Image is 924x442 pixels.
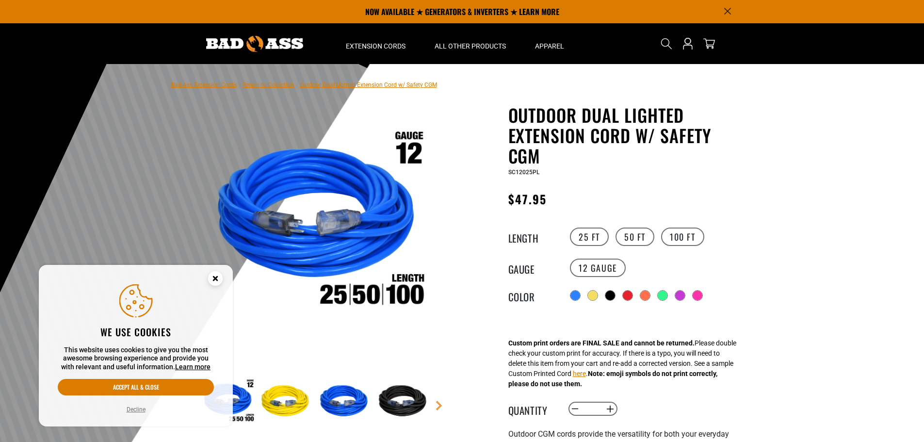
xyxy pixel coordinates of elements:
h1: Outdoor Dual Lighted Extension Cord w/ Safety CGM [508,105,746,166]
button: Decline [124,405,148,414]
summary: Extension Cords [331,23,420,64]
h2: We use cookies [58,326,214,338]
button: here [573,369,586,379]
legend: Color [508,289,557,302]
a: Learn more [175,363,211,371]
span: Outdoor Dual Lighted Extension Cord w/ Safety CGM [300,82,437,88]
img: Yellow [259,374,315,430]
legend: Gauge [508,262,557,274]
a: Next [434,401,444,410]
img: Bad Ass Extension Cords [206,36,303,52]
label: 100 FT [661,228,704,246]
label: 50 FT [616,228,654,246]
img: Blue [317,374,373,430]
strong: Note: emoji symbols do not print correctly, please do not use them. [508,370,717,388]
nav: breadcrumbs [171,79,437,90]
span: $47.95 [508,190,547,208]
aside: Cookie Consent [39,265,233,427]
div: Please double check your custom print for accuracy. If there is a typo, you will need to delete t... [508,338,736,389]
label: 12 Gauge [570,259,626,277]
span: Apparel [535,42,564,50]
summary: Search [659,36,674,51]
span: All Other Products [435,42,506,50]
strong: Custom print orders are FINAL SALE and cannot be returned. [508,339,695,347]
legend: Length [508,230,557,243]
p: This website uses cookies to give you the most awesome browsing experience and provide you with r... [58,346,214,372]
a: Return to Collection [243,82,294,88]
span: Extension Cords [346,42,405,50]
span: › [296,82,298,88]
span: › [239,82,241,88]
button: Accept all & close [58,379,214,395]
label: 25 FT [570,228,609,246]
span: SC12025PL [508,169,539,176]
summary: All Other Products [420,23,520,64]
summary: Apparel [520,23,579,64]
img: Black [376,374,432,430]
label: Quantity [508,403,557,415]
a: Bad Ass Extension Cords [171,82,237,88]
